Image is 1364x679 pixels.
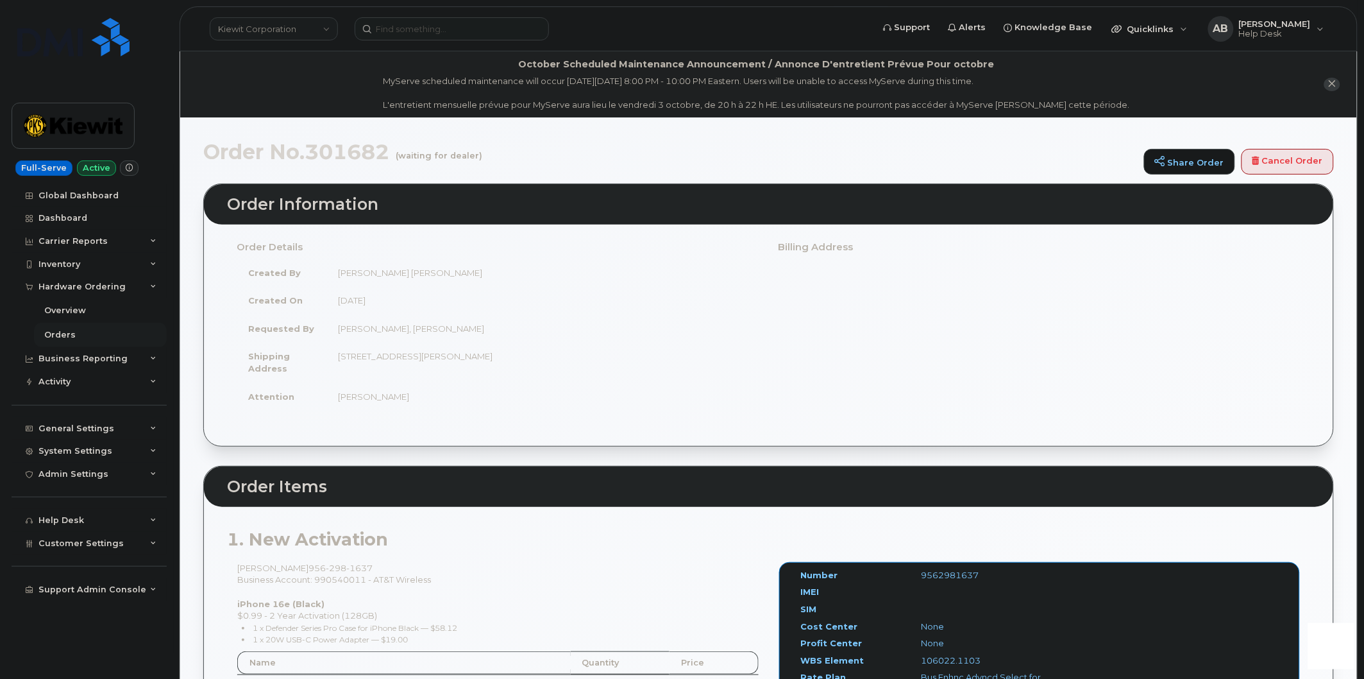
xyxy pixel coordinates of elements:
[237,599,324,609] strong: iPhone 16e (Black)
[227,196,1310,214] h2: Order Information
[396,141,482,160] small: (waiting for dealer)
[253,635,408,644] small: 1 x 20W USB-C Power Adapter — $19.00
[326,286,759,314] td: [DATE]
[308,563,373,573] span: 956
[912,621,1081,633] div: None
[801,603,817,615] label: SIM
[248,351,290,374] strong: Shipping Address
[346,563,373,573] span: 1637
[248,268,301,278] strong: Created By
[571,651,670,675] th: Quantity
[912,637,1081,649] div: None
[519,58,995,71] div: October Scheduled Maintenance Announcement / Annonce D'entretient Prévue Pour octobre
[203,141,1138,163] h1: Order No.301682
[248,323,314,334] strong: Requested By
[801,621,858,633] label: Cost Center
[326,563,346,573] span: 298
[779,242,1301,253] h4: Billing Address
[237,242,759,253] h4: Order Details
[253,623,458,633] small: 1 x Defender Series Pro Case for iPhone Black — $58.12
[912,655,1081,667] div: 106022.1103
[1308,623,1354,669] iframe: Messenger Launcher
[248,295,303,305] strong: Created On
[801,569,838,581] label: Number
[912,569,1081,581] div: 9562981637
[326,259,759,287] td: [PERSON_NAME] [PERSON_NAME]
[1144,149,1235,175] a: Share Order
[1324,78,1340,91] button: close notification
[801,637,863,649] label: Profit Center
[248,391,294,402] strong: Attention
[326,382,759,411] td: [PERSON_NAME]
[669,651,758,675] th: Price
[383,75,1130,111] div: MyServe scheduled maintenance will occur [DATE][DATE] 8:00 PM - 10:00 PM Eastern. Users will be u...
[801,586,820,598] label: IMEI
[237,651,571,675] th: Name
[1242,149,1334,175] a: Cancel Order
[326,314,759,343] td: [PERSON_NAME], [PERSON_NAME]
[801,655,864,667] label: WBS Element
[227,529,388,550] strong: 1. New Activation
[227,478,1310,496] h2: Order Items
[326,342,759,382] td: [STREET_ADDRESS][PERSON_NAME]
